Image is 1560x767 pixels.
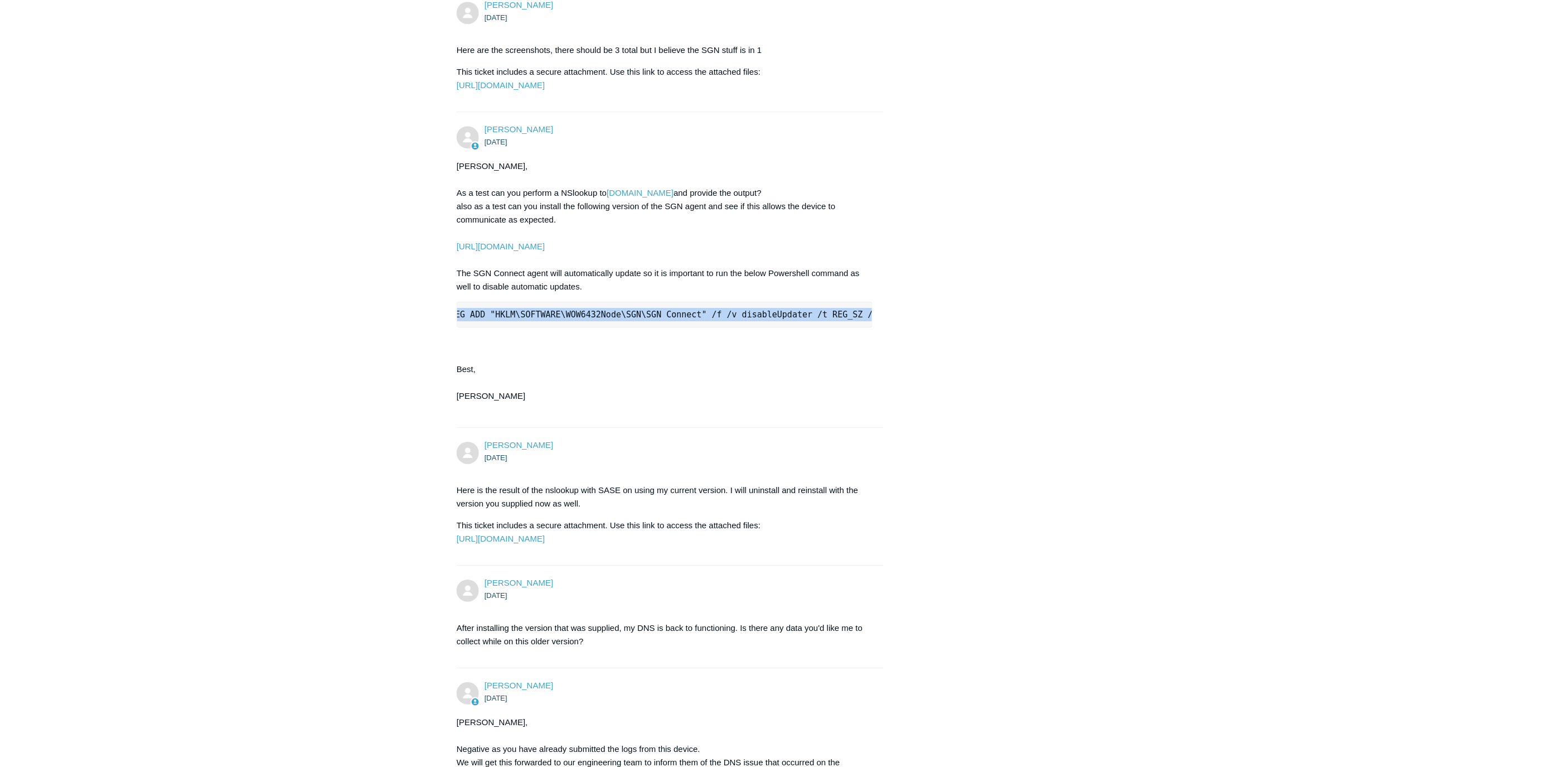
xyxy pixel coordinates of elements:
span: Kris Haire [485,681,553,690]
a: [PERSON_NAME] [485,681,553,690]
span: Kris Haire [485,124,553,134]
p: Here is the result of the nslookup with SASE on using my current version. I will uninstall and re... [457,484,873,510]
div: [PERSON_NAME], As a test can you perform a NSlookup to and provide the output? also as a test can... [457,160,873,416]
time: 08/08/2025, 11:15 [485,591,507,600]
code: REG ADD "HKLM\SOFTWARE\WOW6432Node\SGN\SGN Connect" /f /v disableUpdater /t REG_SZ /d 1 [447,309,892,320]
p: Here are the screenshots, there should be 3 total but I believe the SGN stuff is in 1 [457,44,873,57]
a: [URL][DOMAIN_NAME] [457,242,545,251]
a: [URL][DOMAIN_NAME] [457,534,545,543]
a: [URL][DOMAIN_NAME] [457,80,545,90]
p: After installing the version that was supplied, my DNS is back to functioning. Is there any data ... [457,621,873,648]
time: 08/08/2025, 10:59 [485,138,507,146]
a: [DOMAIN_NAME] [607,188,674,197]
a: [PERSON_NAME] [485,578,553,587]
time: 08/08/2025, 11:26 [485,694,507,702]
time: 08/08/2025, 10:06 [485,13,507,22]
span: Jacob Bejarano [485,578,553,587]
a: [PERSON_NAME] [485,124,553,134]
a: [PERSON_NAME] [485,440,553,450]
p: This ticket includes a secure attachment. Use this link to access the attached files: [457,65,873,92]
span: Jacob Bejarano [485,440,553,450]
p: This ticket includes a secure attachment. Use this link to access the attached files: [457,519,873,546]
time: 08/08/2025, 11:07 [485,454,507,462]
